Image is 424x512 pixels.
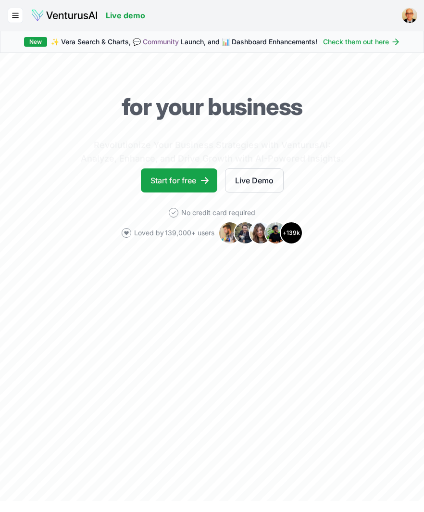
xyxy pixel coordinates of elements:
[249,221,272,244] img: Avatar 3
[225,168,284,192] a: Live Demo
[51,37,317,47] span: ✨ Vera Search & Charts, 💬 Launch, and 📊 Dashboard Enhancements!
[143,38,179,46] a: Community
[402,8,417,23] img: ACg8ocKjzok50srfZrR6knAYFcMPs_YwuW41TKpCzajcP1WKYGpkSWmE=s96-c
[106,10,145,21] a: Live demo
[234,221,257,244] img: Avatar 2
[24,37,47,47] div: New
[264,221,287,244] img: Avatar 4
[141,168,217,192] a: Start for free
[31,9,98,22] img: logo
[323,37,400,47] a: Check them out here
[218,221,241,244] img: Avatar 1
